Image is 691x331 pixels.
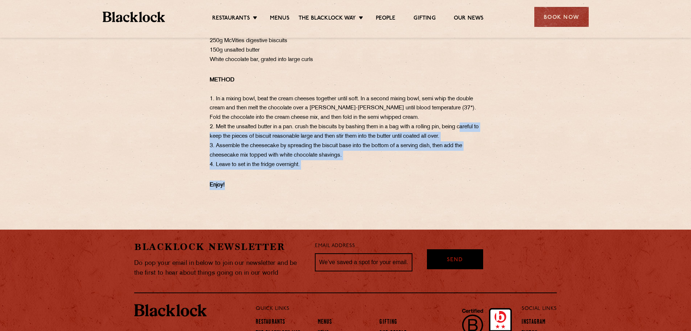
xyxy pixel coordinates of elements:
[414,15,435,23] a: Gifting
[212,15,250,23] a: Restaurants
[454,15,484,23] a: Our News
[379,319,397,327] a: Gifting
[134,258,304,278] p: Do pop your email in below to join our newsletter and be the first to hear about things going on ...
[534,7,589,27] div: Book Now
[210,77,234,83] strong: METHOD ​​​​​​​
[315,242,355,250] label: Email Address
[256,319,285,327] a: Restaurants
[134,241,304,253] h2: Blacklock Newsletter
[376,15,395,23] a: People
[318,319,332,327] a: Menus
[447,256,463,265] span: Send
[299,15,356,23] a: The Blacklock Way
[103,12,165,22] img: BL_Textured_Logo-footer-cropped.svg
[522,304,557,314] p: Social Links
[315,253,412,271] input: We’ve saved a spot for your email...
[256,304,498,314] p: Quick Links
[134,304,207,316] img: BL_Textured_Logo-footer-cropped.svg
[270,15,289,23] a: Menus
[210,76,482,170] p: 1. In a mixing bowl, beat the cream cheeses together until soft. In a second mixing bowl, semi wh...
[522,319,546,327] a: Instagram
[210,182,225,188] strong: Enjoy!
